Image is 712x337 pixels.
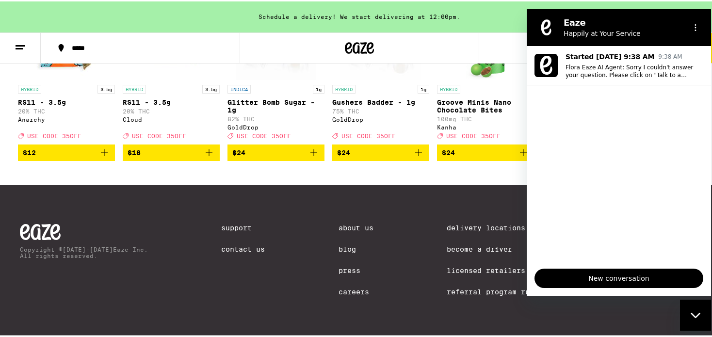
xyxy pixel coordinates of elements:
button: Add to bag [332,143,429,160]
p: Copyright © [DATE]-[DATE] Eaze Inc. All rights reserved. [20,245,148,257]
a: Support [221,223,265,230]
div: Anarchy [18,115,115,121]
p: Groove Minis Nano Chocolate Bites [437,97,534,112]
p: 20% THC [123,107,220,113]
button: Add to bag [18,143,115,160]
iframe: Button to launch messaging window, conversation in progress [680,298,711,329]
button: Add to bag [227,143,324,160]
a: Contact Us [221,244,265,252]
a: Blog [339,244,373,252]
button: Add to bag [437,143,534,160]
a: Licensed Retailers [447,265,543,273]
a: Become a Driver [447,244,543,252]
p: 20% THC [18,107,115,113]
span: USE CODE 35OFF [341,132,396,138]
span: $24 [442,147,455,155]
div: Kanha [437,123,534,129]
p: Gushers Badder - 1g [332,97,429,105]
p: 75% THC [332,107,429,113]
div: Cloud [123,115,220,121]
iframe: Messaging window [527,8,711,294]
button: Add to bag [123,143,220,160]
p: Glitter Bomb Sugar - 1g [227,97,324,112]
span: USE CODE 35OFF [132,132,186,138]
span: $18 [128,147,141,155]
span: USE CODE 35OFF [446,132,501,138]
p: HYBRID [332,83,356,92]
p: 82% THC [227,114,324,121]
span: $24 [232,147,245,155]
p: 3.5g [97,83,115,92]
p: INDICA [227,83,251,92]
p: RS11 - 3.5g [18,97,115,105]
p: 3.5g [202,83,220,92]
div: GoldDrop [332,115,429,121]
span: $12 [23,147,36,155]
p: HYBRID [18,83,41,92]
span: USE CODE 35OFF [27,132,81,138]
p: RS11 - 3.5g [123,97,220,105]
p: 100mg THC [437,114,534,121]
a: Careers [339,287,373,294]
span: $24 [337,147,350,155]
p: 1g [418,83,429,92]
a: Press [339,265,373,273]
p: HYBRID [437,83,460,92]
div: GoldDrop [227,123,324,129]
p: 1g [313,83,324,92]
span: USE CODE 35OFF [237,132,291,138]
a: About Us [339,223,373,230]
a: Referral Program Rules [447,287,543,294]
a: Delivery Locations [447,223,543,230]
p: HYBRID [123,83,146,92]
